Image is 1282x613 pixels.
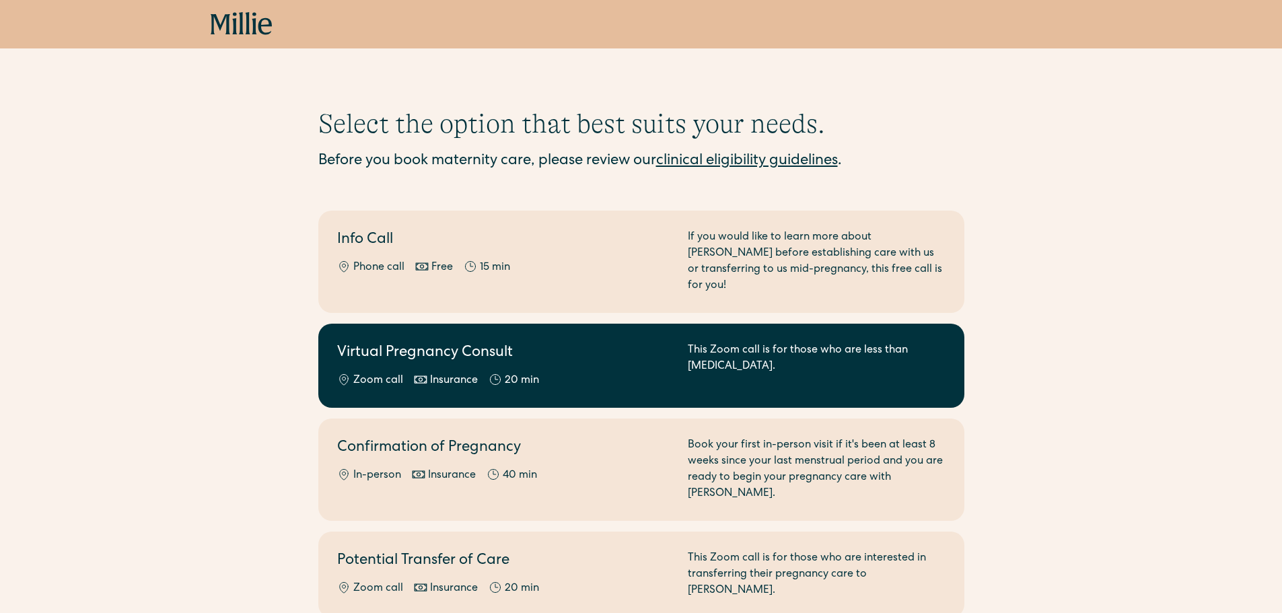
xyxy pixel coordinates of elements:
div: Free [431,260,453,276]
h2: Info Call [337,229,672,252]
h2: Confirmation of Pregnancy [337,437,672,460]
div: Insurance [428,468,476,484]
h1: Select the option that best suits your needs. [318,108,964,140]
div: Zoom call [353,581,403,597]
div: 40 min [503,468,537,484]
a: clinical eligibility guidelines [656,154,838,169]
div: Phone call [353,260,404,276]
div: 20 min [505,373,539,389]
div: Insurance [430,581,478,597]
div: Book your first in-person visit if it's been at least 8 weeks since your last menstrual period an... [688,437,946,502]
h2: Virtual Pregnancy Consult [337,342,672,365]
a: Confirmation of PregnancyIn-personInsurance40 minBook your first in-person visit if it's been at ... [318,419,964,521]
div: 20 min [505,581,539,597]
a: Info CallPhone callFree15 minIf you would like to learn more about [PERSON_NAME] before establish... [318,211,964,313]
div: Before you book maternity care, please review our . [318,151,964,173]
div: Insurance [430,373,478,389]
div: Zoom call [353,373,403,389]
div: In-person [353,468,401,484]
a: Virtual Pregnancy ConsultZoom callInsurance20 minThis Zoom call is for those who are less than [M... [318,324,964,408]
div: This Zoom call is for those who are interested in transferring their pregnancy care to [PERSON_NA... [688,550,946,599]
div: If you would like to learn more about [PERSON_NAME] before establishing care with us or transferr... [688,229,946,294]
div: This Zoom call is for those who are less than [MEDICAL_DATA]. [688,342,946,389]
div: 15 min [480,260,510,276]
h2: Potential Transfer of Care [337,550,672,573]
